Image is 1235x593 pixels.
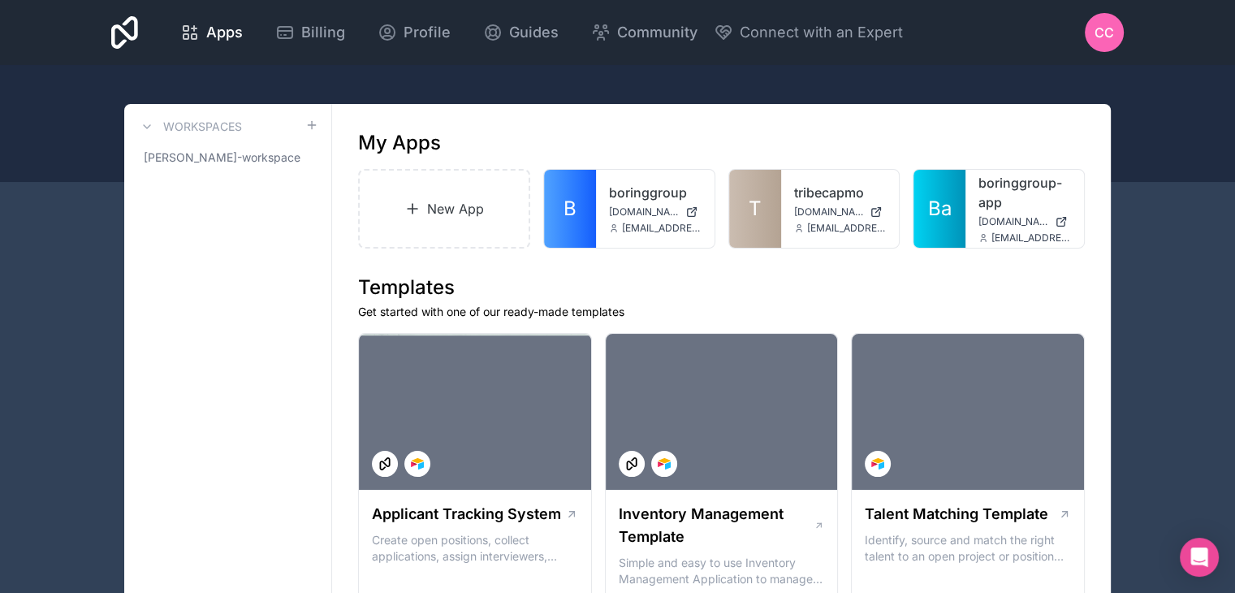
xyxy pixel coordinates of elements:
h1: My Apps [358,130,441,156]
a: [DOMAIN_NAME] [794,206,887,219]
img: Airtable Logo [871,457,884,470]
h1: Applicant Tracking System [372,503,561,526]
a: [DOMAIN_NAME] [609,206,702,219]
p: Simple and easy to use Inventory Management Application to manage your stock, orders and Manufact... [619,555,825,587]
span: [EMAIL_ADDRESS][DOMAIN_NAME] [991,232,1071,245]
a: Apps [167,15,256,50]
a: Ba [913,170,965,248]
a: Workspaces [137,117,242,136]
a: boringgroup-app [978,173,1071,212]
div: Open Intercom Messenger [1180,538,1219,577]
a: Guides [470,15,572,50]
span: T [749,196,762,222]
span: [DOMAIN_NAME] [609,206,679,219]
span: Guides [509,21,559,44]
img: Airtable Logo [411,457,424,470]
span: B [564,196,576,222]
span: [EMAIL_ADDRESS][DOMAIN_NAME] [622,222,702,235]
a: [DOMAIN_NAME] [978,215,1071,228]
a: T [729,170,781,248]
h1: Talent Matching Template [865,503,1048,526]
a: Profile [365,15,464,50]
span: CC [1095,23,1114,42]
a: [PERSON_NAME]-workspace [137,143,318,172]
p: Identify, source and match the right talent to an open project or position with our Talent Matchi... [865,532,1071,565]
span: [DOMAIN_NAME] [978,215,1048,228]
a: New App [358,169,530,249]
h3: Workspaces [163,119,242,135]
span: Apps [206,21,243,44]
a: Billing [262,15,358,50]
button: Connect with an Expert [714,21,903,44]
span: [EMAIL_ADDRESS][DOMAIN_NAME] [807,222,887,235]
img: Airtable Logo [658,457,671,470]
span: [DOMAIN_NAME] [794,206,864,219]
span: Connect with an Expert [740,21,903,44]
p: Get started with one of our ready-made templates [358,304,1085,320]
span: Ba [928,196,952,222]
a: Community [578,15,710,50]
h1: Inventory Management Template [619,503,814,548]
p: Create open positions, collect applications, assign interviewers, centralise candidate feedback a... [372,532,578,565]
span: Profile [404,21,451,44]
span: Community [617,21,697,44]
h1: Templates [358,275,1085,301]
a: boringgroup [609,183,702,202]
a: tribecapmo [794,183,887,202]
a: B [544,170,596,248]
span: [PERSON_NAME]-workspace [144,149,300,166]
span: Billing [301,21,345,44]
